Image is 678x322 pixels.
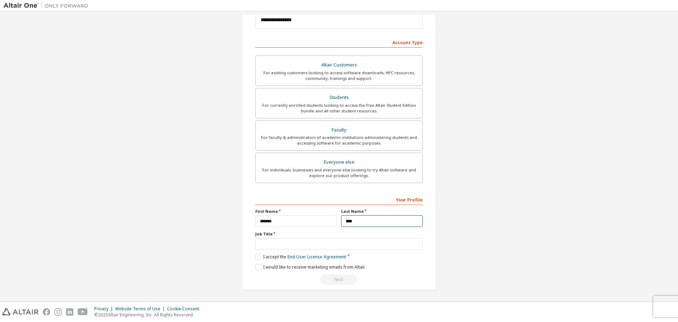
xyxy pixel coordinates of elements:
[341,209,423,214] label: Last Name
[255,264,365,270] label: I would like to receive marketing emails from Altair
[94,306,115,312] div: Privacy
[43,308,50,316] img: facebook.svg
[2,308,38,316] img: altair_logo.svg
[167,306,203,312] div: Cookie Consent
[4,2,92,9] img: Altair One
[255,194,423,205] div: Your Profile
[260,70,418,81] div: For existing customers looking to access software downloads, HPC resources, community, trainings ...
[255,274,423,285] div: Read and acccept EULA to continue
[260,157,418,167] div: Everyone else
[260,93,418,103] div: Students
[255,254,346,260] label: I accept the
[260,60,418,70] div: Altair Customers
[260,167,418,178] div: For individuals, businesses and everyone else looking to try Altair software and explore our prod...
[260,103,418,114] div: For currently enrolled students looking to access the free Altair Student Edition bundle and all ...
[255,209,337,214] label: First Name
[255,231,423,237] label: Job Title
[260,135,418,146] div: For faculty & administrators of academic institutions administering students and accessing softwa...
[115,306,167,312] div: Website Terms of Use
[66,308,73,316] img: linkedin.svg
[94,312,203,318] p: © 2025 Altair Engineering, Inc. All Rights Reserved.
[54,308,62,316] img: instagram.svg
[255,36,423,48] div: Account Type
[260,125,418,135] div: Faculty
[287,254,346,260] a: End-User License Agreement
[78,308,88,316] img: youtube.svg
